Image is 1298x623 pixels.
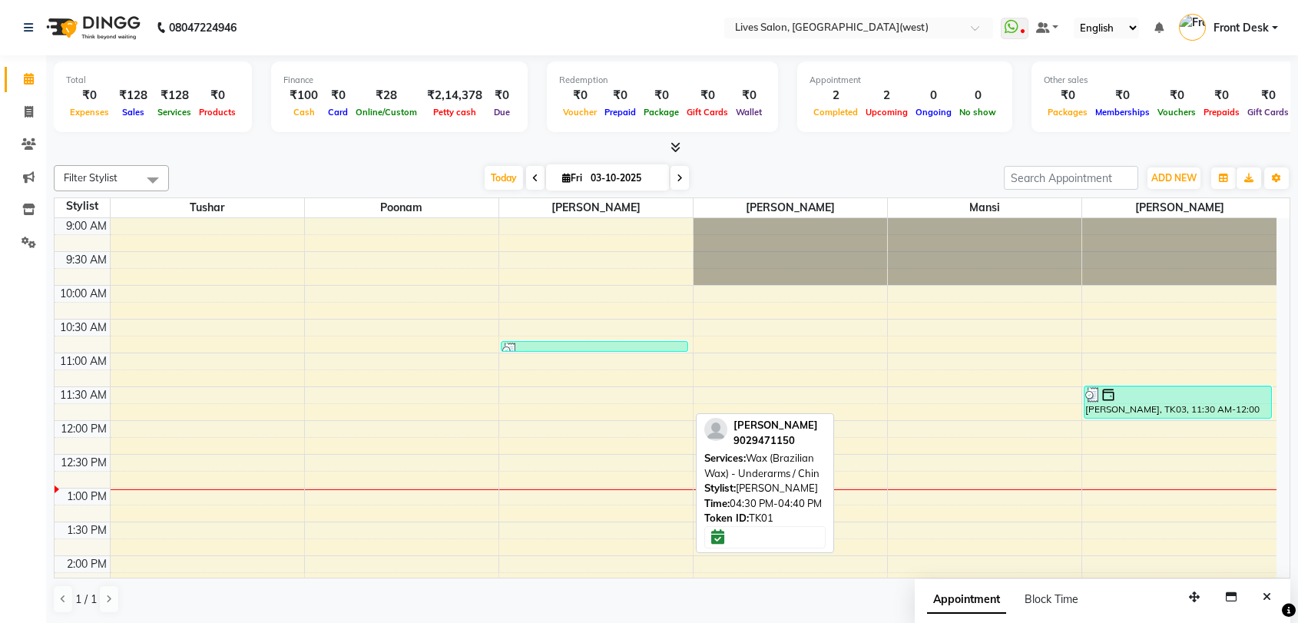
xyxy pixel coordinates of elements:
span: Completed [810,107,862,118]
div: ₹0 [66,87,113,104]
span: Services [154,107,195,118]
span: Gift Cards [683,107,732,118]
span: Cash [290,107,319,118]
div: ₹100 [283,87,324,104]
span: Wallet [732,107,766,118]
span: mansi [888,198,1081,217]
div: ₹0 [559,87,601,104]
div: 12:30 PM [58,455,110,471]
div: 9:30 AM [63,252,110,268]
div: ₹2,14,378 [421,87,488,104]
span: [PERSON_NAME] [499,198,693,217]
span: Prepaid [601,107,640,118]
div: 11:00 AM [57,353,110,369]
div: [PERSON_NAME], TK03, 11:30 AM-12:00 PM, Hair Style - Shaving [PERSON_NAME] Trim [1084,386,1270,418]
span: Fri [558,172,586,184]
span: Front Desk [1214,20,1269,36]
div: ₹0 [683,87,732,104]
div: 0 [912,87,955,104]
div: ₹0 [1243,87,1293,104]
span: Token ID: [704,512,749,524]
span: Stylist: [704,482,736,494]
div: ₹0 [1091,87,1154,104]
span: Prepaids [1200,107,1243,118]
div: 9:00 AM [63,218,110,234]
div: Finance [283,74,515,87]
div: Appointment [810,74,1000,87]
span: Gift Cards [1243,107,1293,118]
span: Services: [704,452,746,464]
span: Appointment [927,586,1006,614]
span: Package [640,107,683,118]
input: Search Appointment [1004,166,1138,190]
div: [PERSON_NAME], TK02, 10:50 AM-11:00 AM, Threading - Eyebrows [502,342,687,351]
span: Due [490,107,514,118]
span: Memberships [1091,107,1154,118]
div: ₹0 [324,87,352,104]
span: [PERSON_NAME] [1082,198,1276,217]
div: ₹128 [154,87,195,104]
span: Vouchers [1154,107,1200,118]
span: Block Time [1025,592,1078,606]
div: ₹0 [640,87,683,104]
span: Products [195,107,240,118]
div: 11:30 AM [57,387,110,403]
span: Poonam [305,198,498,217]
span: Packages [1044,107,1091,118]
span: [PERSON_NAME] [733,419,818,431]
b: 08047224946 [169,6,237,49]
span: ADD NEW [1151,172,1197,184]
div: ₹0 [1200,87,1243,104]
span: Petty cash [429,107,480,118]
span: Time: [704,497,730,509]
div: 04:30 PM-04:40 PM [704,496,826,512]
span: Sales [118,107,148,118]
div: 10:30 AM [57,320,110,336]
span: Tushar [111,198,304,217]
span: Card [324,107,352,118]
div: 9029471150 [733,433,818,449]
div: ₹28 [352,87,421,104]
div: ₹0 [1154,87,1200,104]
div: 10:00 AM [57,286,110,302]
div: 2:00 PM [64,556,110,572]
div: Redemption [559,74,766,87]
div: ₹0 [1044,87,1091,104]
span: No show [955,107,1000,118]
span: Voucher [559,107,601,118]
img: profile [704,418,727,441]
div: 12:00 PM [58,421,110,437]
div: 1:00 PM [64,489,110,505]
div: 2 [810,87,862,104]
span: Expenses [66,107,113,118]
span: [PERSON_NAME] [694,198,887,217]
div: Other sales [1044,74,1293,87]
span: Wax (Brazilian Wax) - Underarms / Chin [704,452,820,479]
div: TK01 [704,511,826,526]
button: Close [1256,585,1278,609]
div: ₹0 [732,87,766,104]
span: 1 / 1 [75,592,97,608]
span: Filter Stylist [64,171,118,184]
img: Front Desk [1179,14,1206,41]
div: [PERSON_NAME] [704,481,826,496]
div: ₹128 [113,87,154,104]
div: ₹0 [488,87,515,104]
span: Upcoming [862,107,912,118]
div: 0 [955,87,1000,104]
span: Online/Custom [352,107,421,118]
div: Total [66,74,240,87]
img: logo [39,6,144,49]
span: Today [485,166,523,190]
input: 2025-10-03 [586,167,663,190]
div: 2 [862,87,912,104]
div: ₹0 [601,87,640,104]
div: 1:30 PM [64,522,110,538]
button: ADD NEW [1147,167,1200,189]
div: Stylist [55,198,110,214]
div: ₹0 [195,87,240,104]
span: Ongoing [912,107,955,118]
